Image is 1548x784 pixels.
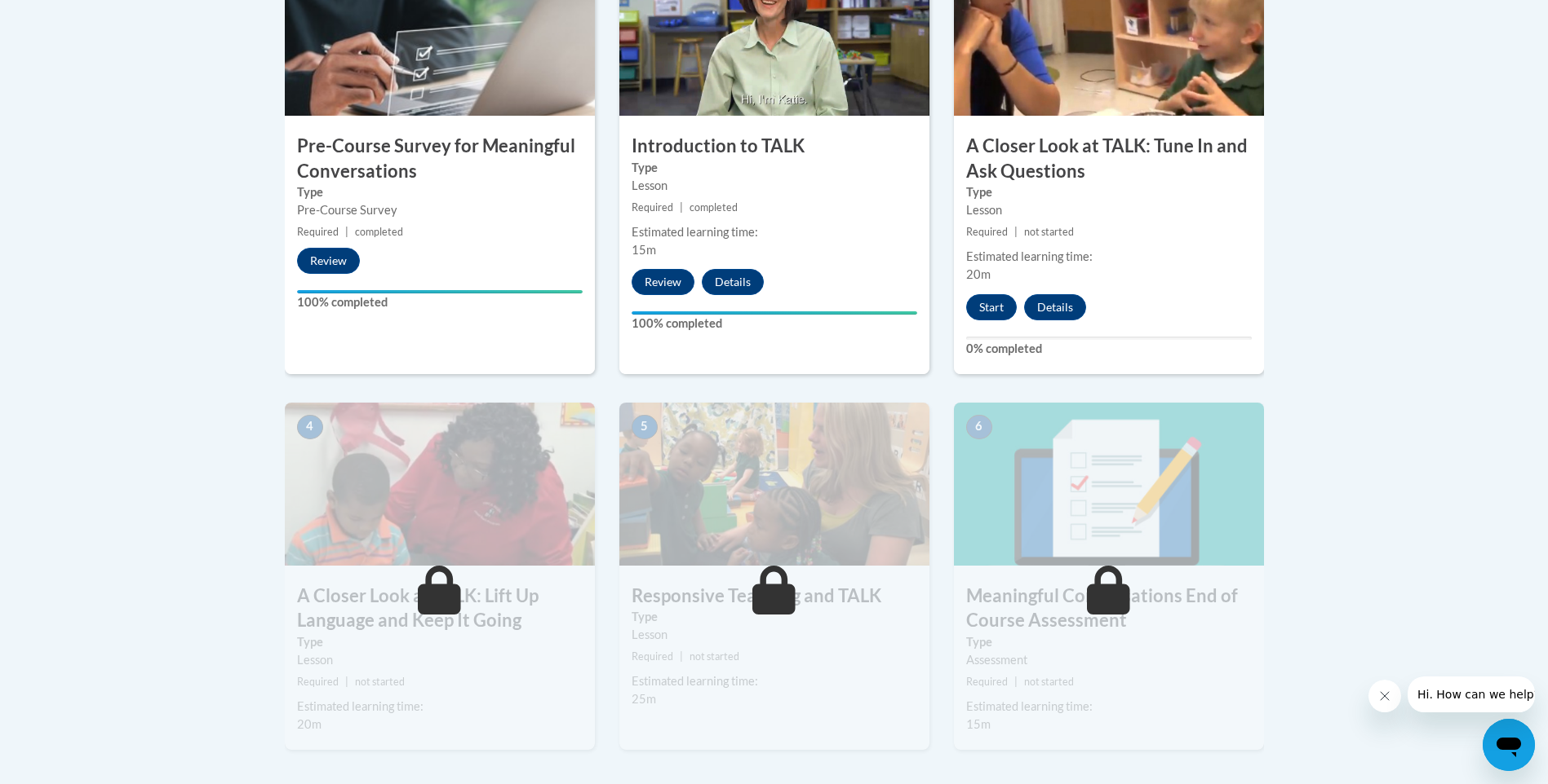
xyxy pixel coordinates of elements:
img: Course Image [619,403,929,566]
img: Course Image [285,403,595,566]
label: 100% completed [297,293,583,311]
span: Required [297,226,339,238]
span: 25m [632,692,656,706]
h3: Meaningful Conversations End of Course Assessment [954,584,1264,634]
div: Estimated learning time: [632,672,917,690]
img: Course Image [954,403,1264,566]
span: not started [1024,676,1074,688]
button: Review [297,248,360,274]
iframe: Message from company [1408,676,1535,712]
span: 5 [632,415,658,439]
span: Required [966,676,1008,688]
label: Type [966,633,1252,651]
div: Estimated learning time: [297,698,583,716]
h3: Pre-Course Survey for Meaningful Conversations [285,134,595,184]
button: Details [702,269,764,295]
span: not started [355,676,405,688]
span: 15m [632,243,656,257]
div: Pre-Course Survey [297,201,583,219]
div: Your progress [632,311,917,315]
label: Type [632,608,917,626]
span: | [345,676,348,688]
span: 20m [297,717,322,731]
div: Lesson [632,626,917,644]
iframe: Close message [1368,680,1401,712]
label: Type [297,183,583,201]
label: 100% completed [632,315,917,333]
span: Required [632,650,673,663]
span: Hi. How can we help? [10,11,132,24]
span: | [680,201,683,214]
span: 4 [297,415,323,439]
button: Start [966,294,1017,320]
span: not started [690,650,739,663]
div: Lesson [297,651,583,669]
span: | [345,226,348,238]
iframe: Button to launch messaging window [1483,719,1535,771]
span: | [1014,226,1018,238]
label: Type [632,159,917,177]
span: | [1014,676,1018,688]
div: Your progress [297,290,583,293]
span: completed [355,226,403,238]
span: completed [690,201,738,214]
span: | [680,650,683,663]
button: Review [632,269,694,295]
div: Estimated learning time: [966,248,1252,266]
button: Details [1024,294,1086,320]
h3: Responsive Teaching and TALK [619,584,929,609]
label: Type [297,633,583,651]
span: 6 [966,415,992,439]
div: Lesson [632,177,917,195]
div: Assessment [966,651,1252,669]
div: Lesson [966,201,1252,219]
span: Required [297,676,339,688]
h3: Introduction to TALK [619,134,929,159]
label: 0% completed [966,340,1252,358]
div: Estimated learning time: [632,223,917,241]
div: Estimated learning time: [966,698,1252,716]
span: 15m [966,717,991,731]
span: Required [632,201,673,214]
h3: A Closer Look at TALK: Lift Up Language and Keep It Going [285,584,595,634]
span: Required [966,226,1008,238]
span: 20m [966,267,991,281]
h3: A Closer Look at TALK: Tune In and Ask Questions [954,134,1264,184]
span: not started [1024,226,1074,238]
label: Type [966,183,1252,201]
